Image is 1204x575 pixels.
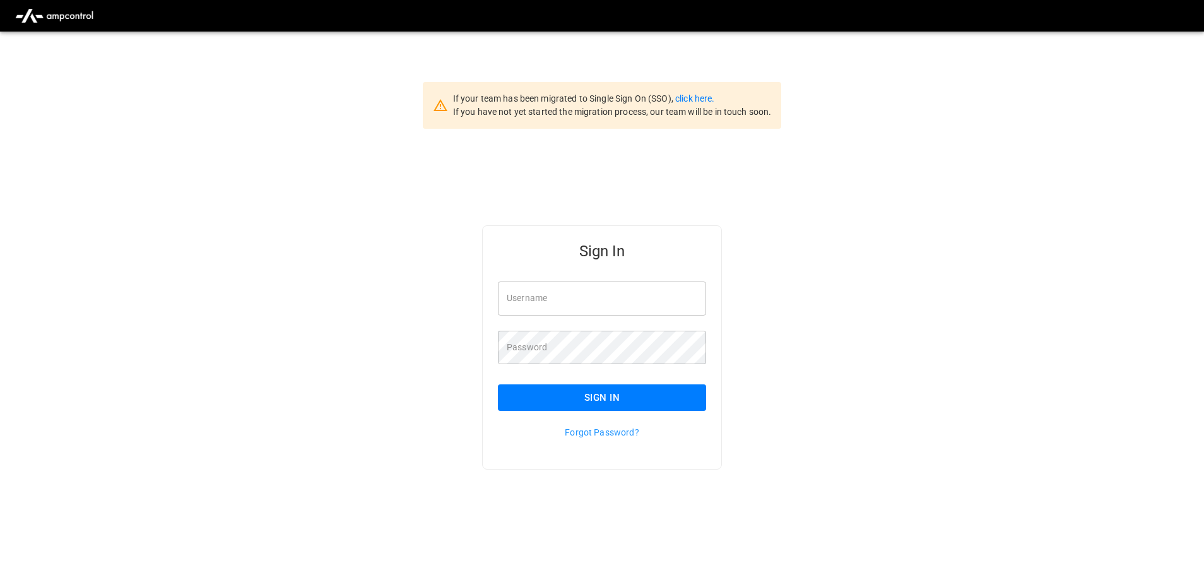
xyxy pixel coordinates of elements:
[498,426,706,439] p: Forgot Password?
[10,4,98,28] img: ampcontrol.io logo
[498,241,706,261] h5: Sign In
[498,384,706,411] button: Sign In
[675,93,714,104] a: click here.
[453,107,772,117] span: If you have not yet started the migration process, our team will be in touch soon.
[453,93,675,104] span: If your team has been migrated to Single Sign On (SSO),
